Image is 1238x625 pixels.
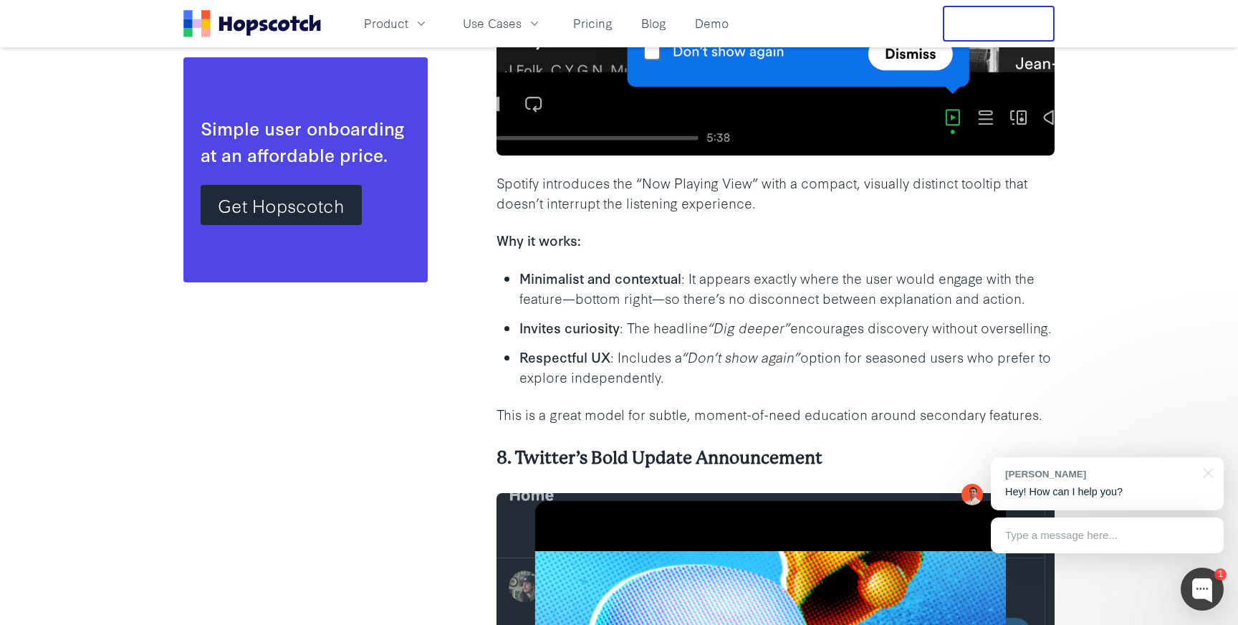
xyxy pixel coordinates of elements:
[519,347,1055,387] p: : Includes a option for seasoned users who prefer to explore independently.
[496,173,1055,213] p: Spotify introduces the “Now Playing View” with a compact, visually distinct tooltip that doesn’t ...
[689,11,734,35] a: Demo
[519,268,681,287] b: Minimalist and contextual
[355,11,437,35] button: Product
[201,115,411,168] div: Simple user onboarding at an affordable price.
[567,11,618,35] a: Pricing
[463,14,522,32] span: Use Cases
[991,517,1224,553] div: Type a message here...
[454,11,550,35] button: Use Cases
[201,185,362,225] a: Get Hopscotch
[364,14,408,32] span: Product
[183,10,321,37] a: Home
[496,404,1055,424] p: This is a great model for subtle, moment-of-need education around secondary features.
[519,318,1055,338] p: : The headline encourages discovery without overselling.
[1005,485,1209,500] p: Hey! How can I help you?
[708,318,790,337] i: “Dig deeper”
[1005,467,1195,481] div: [PERSON_NAME]
[519,318,620,337] b: Invites curiosity
[961,484,983,505] img: Mark Spera
[1214,568,1227,581] div: 1
[496,447,1055,470] h4: 8. Twitter’s Bold Update Announcement
[943,6,1055,42] button: Free Trial
[635,11,672,35] a: Blog
[682,347,800,366] i: “Don’t show again”
[519,268,1055,308] p: : It appears exactly where the user would engage with the feature—bottom right—so there’s no disc...
[496,230,581,249] b: Why it works:
[519,347,610,366] b: Respectful UX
